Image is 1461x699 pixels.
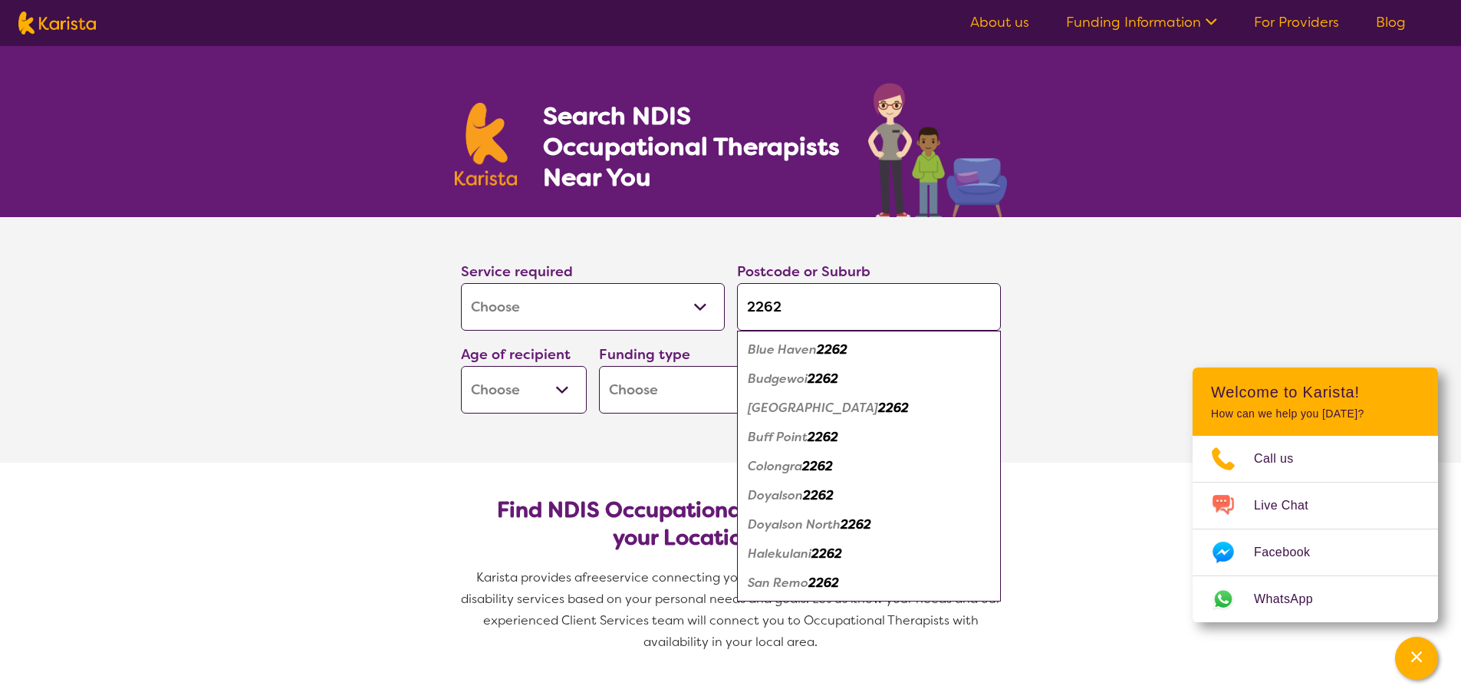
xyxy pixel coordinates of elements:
span: free [582,569,607,585]
em: Budgewoi [748,371,808,387]
div: Doyalson 2262 [745,481,993,510]
em: 2262 [802,458,833,474]
label: Postcode or Suburb [737,262,870,281]
em: 2262 [811,546,842,562]
div: Halekulani 2262 [745,539,993,569]
label: Service required [461,262,573,281]
p: How can we help you [DATE]? [1211,407,1420,420]
em: Doyalson [748,487,803,503]
div: Budgewoi 2262 [745,364,993,394]
span: Call us [1254,447,1312,470]
img: Karista logo [18,12,96,35]
img: occupational-therapy [868,83,1007,217]
h2: Welcome to Karista! [1211,383,1420,401]
em: 2262 [808,575,839,591]
div: San Remo 2262 [745,569,993,598]
div: Channel Menu [1193,368,1438,622]
img: Karista logo [455,103,518,186]
em: Buff Point [748,429,808,445]
div: Colongra 2262 [745,452,993,481]
a: About us [970,13,1029,31]
a: Blog [1376,13,1406,31]
button: Channel Menu [1395,637,1438,680]
em: 2262 [878,400,909,416]
em: 2262 [808,371,838,387]
div: Budgewoi Peninsula 2262 [745,394,993,423]
em: Doyalson North [748,516,841,532]
span: Facebook [1254,541,1328,564]
div: Blue Haven 2262 [745,335,993,364]
em: 2262 [841,516,871,532]
a: Funding Information [1066,13,1217,31]
div: Buff Point 2262 [745,423,993,452]
label: Funding type [599,345,690,364]
ul: Choose channel [1193,436,1438,622]
label: Age of recipient [461,345,571,364]
em: San Remo [748,575,808,591]
h2: Find NDIS Occupational Therapists based on your Location & Needs [473,496,989,552]
span: Karista provides a [476,569,582,585]
em: 2262 [808,429,838,445]
em: 2262 [817,341,847,358]
div: Doyalson North 2262 [745,510,993,539]
a: Web link opens in a new tab. [1193,576,1438,622]
em: [GEOGRAPHIC_DATA] [748,400,878,416]
h1: Search NDIS Occupational Therapists Near You [543,101,841,193]
input: Type [737,283,1001,331]
em: Halekulani [748,546,811,562]
a: For Providers [1254,13,1339,31]
span: WhatsApp [1254,588,1331,611]
em: Blue Haven [748,341,817,358]
em: 2262 [803,487,834,503]
em: Colongra [748,458,802,474]
span: service connecting you with Occupational Therapists and other disability services based on your p... [461,569,1004,650]
span: Live Chat [1254,494,1327,517]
